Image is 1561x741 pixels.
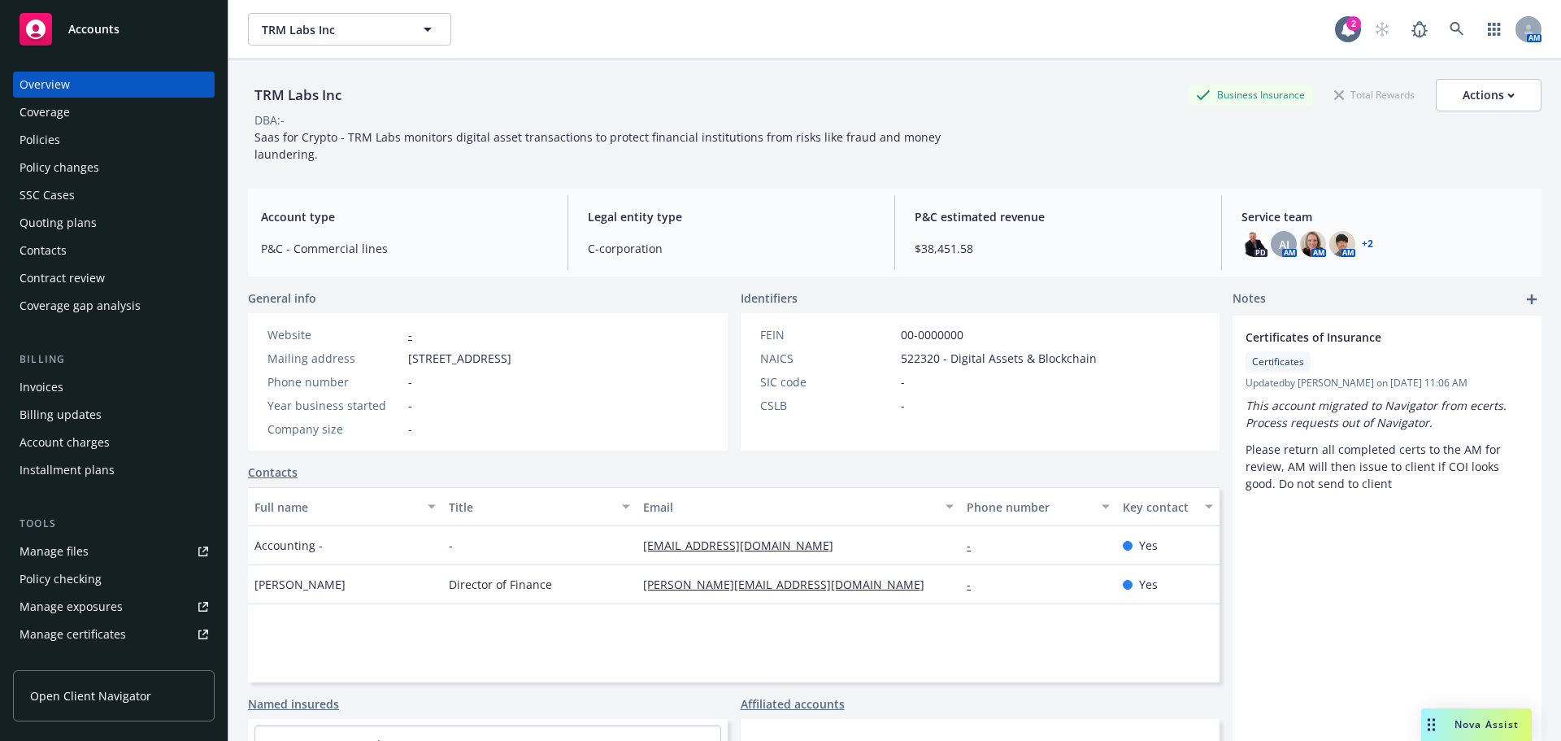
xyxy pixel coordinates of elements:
[261,240,548,257] span: P&C - Commercial lines
[20,127,60,153] div: Policies
[13,649,215,675] a: Manage claims
[20,594,123,620] div: Manage exposures
[643,499,936,516] div: Email
[637,487,960,526] button: Email
[1233,290,1266,309] span: Notes
[449,576,552,593] span: Director of Finance
[20,538,89,564] div: Manage files
[1252,355,1304,369] span: Certificates
[261,208,548,225] span: Account type
[1326,85,1423,105] div: Total Rewards
[13,210,215,236] a: Quoting plans
[1366,13,1398,46] a: Start snowing
[588,240,875,257] span: C-corporation
[248,487,442,526] button: Full name
[13,594,215,620] a: Manage exposures
[13,457,215,483] a: Installment plans
[1421,708,1532,741] button: Nova Assist
[13,516,215,532] div: Tools
[408,327,412,342] a: -
[248,695,339,713] a: Named insureds
[262,21,402,38] span: TRM Labs Inc
[254,537,323,554] span: Accounting -
[1403,13,1436,46] a: Report a Bug
[13,72,215,98] a: Overview
[760,373,894,390] div: SIC code
[588,208,875,225] span: Legal entity type
[267,326,402,343] div: Website
[1233,316,1541,505] div: Certificates of InsuranceCertificatesUpdatedby [PERSON_NAME] on [DATE] 11:06 AMThis account migra...
[13,293,215,319] a: Coverage gap analysis
[1116,487,1220,526] button: Key contact
[248,13,451,46] button: TRM Labs Inc
[901,326,963,343] span: 00-0000000
[1436,79,1541,111] button: Actions
[1478,13,1511,46] a: Switch app
[1441,13,1473,46] a: Search
[967,499,1091,516] div: Phone number
[967,538,984,553] a: -
[442,487,637,526] button: Title
[13,99,215,125] a: Coverage
[449,537,453,554] span: -
[20,429,110,455] div: Account charges
[1246,398,1510,430] em: This account migrated to Navigator from ecerts. Process requests out of Navigator.
[13,374,215,400] a: Invoices
[760,326,894,343] div: FEIN
[408,373,412,390] span: -
[13,182,215,208] a: SSC Cases
[20,566,102,592] div: Policy checking
[1139,537,1158,554] span: Yes
[1463,80,1515,111] div: Actions
[248,464,298,481] a: Contacts
[1279,236,1289,253] span: AJ
[1522,290,1541,309] a: add
[267,421,402,438] div: Company size
[901,397,905,414] span: -
[760,397,894,414] div: CSLB
[1188,85,1313,105] div: Business Insurance
[449,499,612,516] div: Title
[13,127,215,153] a: Policies
[967,577,984,592] a: -
[20,402,102,428] div: Billing updates
[13,351,215,368] div: Billing
[20,72,70,98] div: Overview
[20,210,97,236] div: Quoting plans
[643,538,846,553] a: [EMAIL_ADDRESS][DOMAIN_NAME]
[248,290,316,307] span: General info
[901,350,1097,367] span: 522320 - Digital Assets & Blockchain
[915,240,1202,257] span: $38,451.58
[13,566,215,592] a: Policy checking
[13,429,215,455] a: Account charges
[1346,16,1361,31] div: 2
[915,208,1202,225] span: P&C estimated revenue
[13,621,215,647] a: Manage certificates
[254,111,285,129] div: DBA: -
[13,265,215,291] a: Contract review
[1241,231,1267,257] img: photo
[20,238,67,264] div: Contacts
[20,265,105,291] div: Contract review
[20,649,102,675] div: Manage claims
[1421,708,1441,741] div: Drag to move
[254,129,944,162] span: Saas for Crypto - TRM Labs monitors digital asset transactions to protect financial institutions ...
[254,499,418,516] div: Full name
[408,350,511,367] span: [STREET_ADDRESS]
[20,457,115,483] div: Installment plans
[254,576,346,593] span: [PERSON_NAME]
[1300,231,1326,257] img: photo
[30,687,151,704] span: Open Client Navigator
[1246,376,1528,390] span: Updated by [PERSON_NAME] on [DATE] 11:06 AM
[20,621,126,647] div: Manage certificates
[68,23,120,36] span: Accounts
[901,373,905,390] span: -
[1362,239,1373,249] a: +2
[13,155,215,181] a: Policy changes
[13,402,215,428] a: Billing updates
[13,538,215,564] a: Manage files
[20,293,141,319] div: Coverage gap analysis
[20,155,99,181] div: Policy changes
[1123,499,1195,516] div: Key contact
